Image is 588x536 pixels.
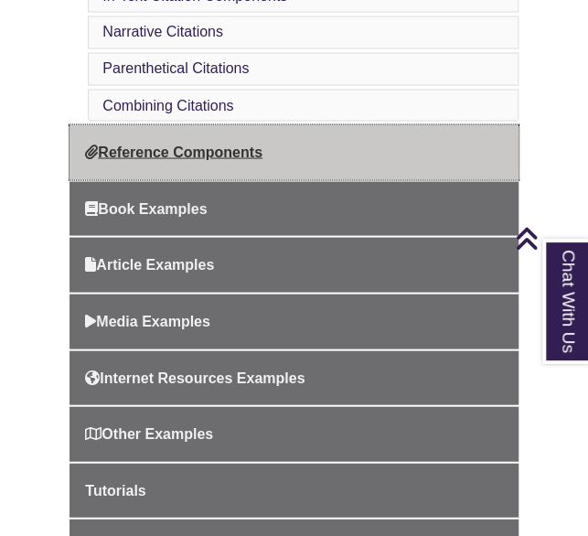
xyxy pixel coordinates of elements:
[85,256,214,272] span: Article Examples
[85,370,305,385] span: Internet Resources Examples
[69,124,518,179] a: Reference Components
[85,200,207,216] span: Book Examples
[69,181,518,236] a: Book Examples
[102,60,249,76] a: Parenthetical Citations
[85,425,213,441] span: Other Examples
[69,463,518,518] a: Tutorials
[69,237,518,292] a: Article Examples
[85,482,145,498] span: Tutorials
[69,406,518,461] a: Other Examples
[102,24,223,39] a: Narrative Citations
[69,294,518,348] a: Media Examples
[515,226,583,251] a: Back to Top
[69,350,518,405] a: Internet Resources Examples
[102,97,233,113] a: Combining Citations
[85,313,210,328] span: Media Examples
[85,144,262,159] span: Reference Components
